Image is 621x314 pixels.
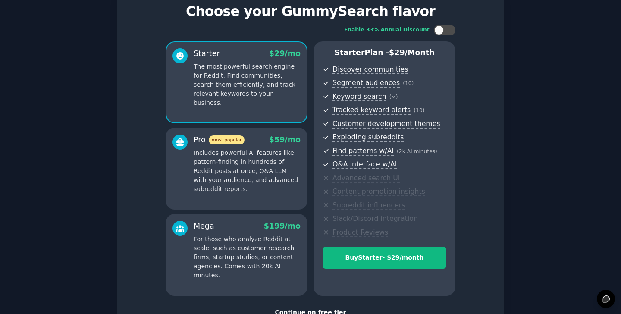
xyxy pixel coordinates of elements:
span: Segment audiences [332,78,400,88]
span: $ 29 /mo [269,49,301,58]
span: Customer development themes [332,119,440,129]
span: Tracked keyword alerts [332,106,411,115]
span: Q&A interface w/AI [332,160,397,169]
span: Product Reviews [332,228,388,237]
p: The most powerful search engine for Reddit. Find communities, search them efficiently, and track ... [194,62,301,107]
span: $ 199 /mo [264,222,301,230]
p: For those who analyze Reddit at scale, such as customer research firms, startup studios, or conte... [194,235,301,280]
span: Subreddit influencers [332,201,405,210]
span: $ 29 /month [389,48,435,57]
p: Includes powerful AI features like pattern-finding in hundreds of Reddit posts at once, Q&A LLM w... [194,148,301,194]
span: Keyword search [332,92,386,101]
p: Choose your GummySearch flavor [126,4,495,19]
p: Starter Plan - [323,47,446,58]
span: Exploding subreddits [332,133,404,142]
span: most popular [209,135,245,144]
div: Buy Starter - $ 29 /month [323,253,446,262]
span: ( 10 ) [414,107,424,113]
div: Starter [194,48,220,59]
span: ( ∞ ) [389,94,398,100]
span: Slack/Discord integration [332,214,418,223]
span: Advanced search UI [332,174,400,183]
span: Discover communities [332,65,408,74]
span: Find patterns w/AI [332,147,394,156]
div: Mega [194,221,214,232]
span: Content promotion insights [332,187,425,196]
span: ( 2k AI minutes ) [397,148,437,154]
div: Enable 33% Annual Discount [344,26,430,34]
span: $ 59 /mo [269,135,301,144]
div: Pro [194,135,245,145]
span: ( 10 ) [403,80,414,86]
button: BuyStarter- $29/month [323,247,446,269]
